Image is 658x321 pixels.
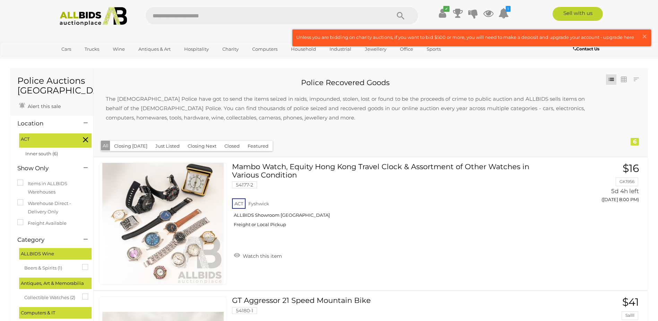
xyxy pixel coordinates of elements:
img: Allbids.com.au [56,7,131,26]
img: 54177-2c.JPG [102,163,224,285]
span: $41 [622,296,639,308]
a: Alert this sale [17,100,62,111]
h4: Category [17,237,73,243]
button: Closed [220,141,244,151]
p: The [DEMOGRAPHIC_DATA] Police have got to send the items seized in raids, impounded, stolen, lost... [99,87,592,129]
a: Sports [422,43,445,55]
a: Trucks [80,43,104,55]
a: Office [395,43,418,55]
button: Closing [DATE] [110,141,152,151]
button: Just Listed [151,141,184,151]
span: $16 [623,162,639,175]
label: Items in ALLBIDS Warehouses [17,180,86,196]
h4: Location [17,120,73,127]
a: Jewellery [360,43,391,55]
i: ✔ [443,6,450,12]
a: Antiques & Art [134,43,175,55]
div: 6 [631,138,639,146]
h4: Show Only [17,165,73,172]
label: Warehouse Direct - Delivery Only [17,199,86,216]
a: 1 [498,7,509,19]
a: Contact Us [573,45,601,53]
a: Industrial [325,43,356,55]
a: Hospitality [180,43,213,55]
a: Computers [248,43,282,55]
a: Charity [218,43,243,55]
button: Featured [243,141,273,151]
span: Collectible Watches (2) [24,292,76,302]
button: Search [383,7,418,24]
span: Watch this item [241,253,282,259]
a: Cars [57,43,76,55]
span: × [641,30,648,43]
h2: Police Recovered Goods [99,79,592,87]
span: Beers & Spirits (1) [24,262,76,272]
h1: Police Auctions [GEOGRAPHIC_DATA] [17,76,86,95]
a: Wine [108,43,129,55]
a: Inner south (6) [25,151,58,156]
a: Watch this item [232,250,284,261]
span: Alert this sale [26,103,61,109]
a: $16 GK1956 5d 4h left ([DATE] 8:00 PM) [561,163,641,206]
div: ALLBIDS Wine [19,248,92,260]
button: Closing Next [183,141,221,151]
a: [GEOGRAPHIC_DATA] [57,55,115,66]
b: Contact Us [573,46,599,51]
span: ACT [21,135,73,143]
label: Freight Available [17,219,67,227]
a: Household [287,43,321,55]
div: Computers & IT [19,307,92,319]
a: Mambo Watch, Equity Hong Kong Travel Clock & Assortment of Other Watches in Various Condition 541... [237,163,550,232]
a: ✔ [437,7,448,19]
a: Sell with us [553,7,603,21]
i: 1 [506,6,511,12]
button: All [101,141,110,151]
div: Antiques, Art & Memorabilia [19,278,92,289]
